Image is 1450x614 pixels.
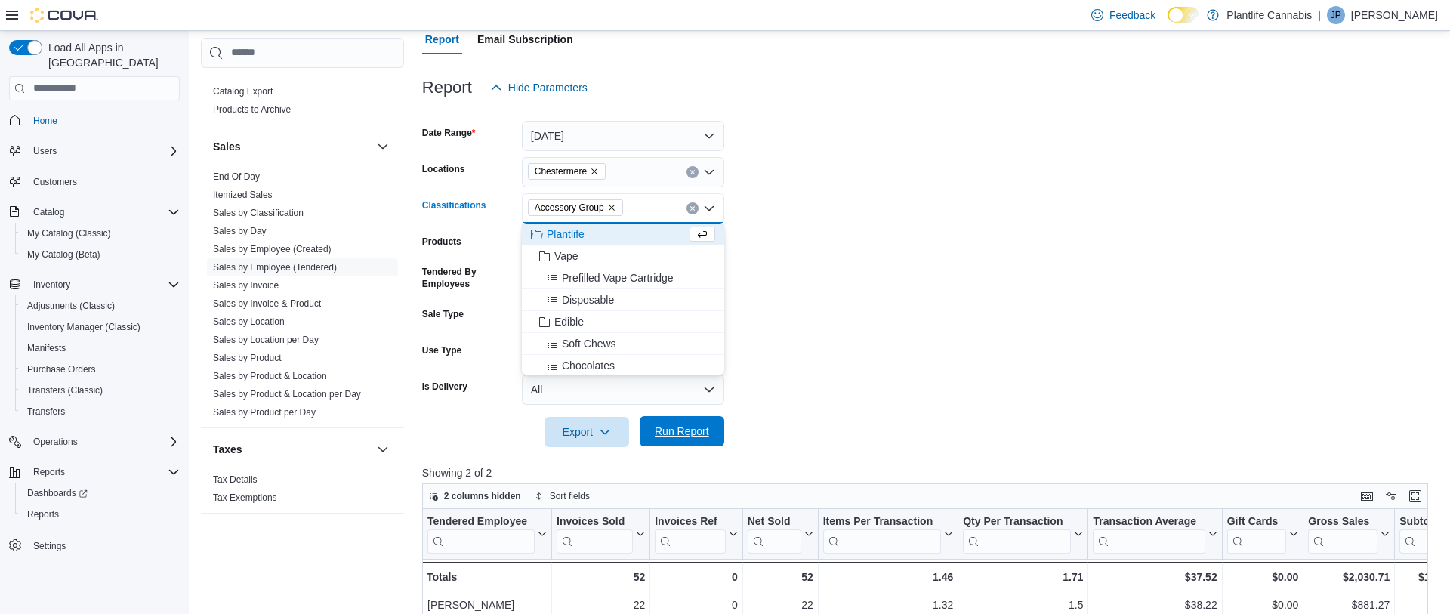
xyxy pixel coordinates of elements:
button: Reports [15,504,186,525]
span: Chestermere [528,163,606,180]
label: Date Range [422,127,476,139]
span: Sales by Employee (Tendered) [213,261,337,273]
span: Itemized Sales [213,189,273,201]
a: Sales by Invoice [213,280,279,291]
button: Export [545,417,629,447]
button: Inventory Manager (Classic) [15,316,186,338]
button: Remove Accessory Group from selection in this group [607,203,616,212]
div: 1.46 [822,568,953,586]
label: Is Delivery [422,381,467,393]
button: Users [3,140,186,162]
button: Catalog [27,203,70,221]
button: Chocolates [522,355,724,377]
button: Taxes [374,440,392,458]
div: Invoices Ref [655,514,725,529]
div: Invoices Sold [557,514,633,553]
button: Hide Parameters [484,73,594,103]
a: Itemized Sales [213,190,273,200]
a: Sales by Location per Day [213,335,319,345]
span: Sales by Invoice [213,279,279,292]
div: 52 [747,568,813,586]
span: Sales by Product & Location [213,370,327,382]
span: My Catalog (Classic) [27,227,111,239]
span: Settings [27,535,180,554]
input: Dark Mode [1168,7,1199,23]
button: Gift Cards [1226,514,1298,553]
button: Sort fields [529,487,596,505]
div: Items Per Transaction [822,514,941,529]
span: My Catalog (Beta) [21,245,180,264]
span: Sales by Location [213,316,285,328]
button: Taxes [213,442,371,457]
div: Gift Card Sales [1226,514,1286,553]
button: Edible [522,311,724,333]
a: Purchase Orders [21,360,102,378]
a: Sales by Location [213,316,285,327]
span: Soft Chews [562,336,616,351]
span: Purchase Orders [21,360,180,378]
div: 52 [557,568,645,586]
div: $38.22 [1093,596,1217,614]
p: | [1318,6,1321,24]
label: Use Type [422,344,461,356]
button: Settings [3,534,186,556]
a: Sales by Employee (Created) [213,244,332,255]
button: Keyboard shortcuts [1358,487,1376,505]
button: [DATE] [522,121,724,151]
span: Chestermere [535,164,587,179]
div: Items Per Transaction [822,514,941,553]
span: Sales by Day [213,225,267,237]
button: Transfers [15,401,186,422]
span: Export [554,417,620,447]
h3: Sales [213,139,241,154]
label: Products [422,236,461,248]
div: [PERSON_NAME] [427,596,547,614]
div: 0 [655,568,737,586]
span: Transfers (Classic) [21,381,180,400]
button: Products [374,52,392,70]
div: $0.00 [1226,568,1298,586]
label: Classifications [422,199,486,211]
button: Reports [27,463,71,481]
button: Adjustments (Classic) [15,295,186,316]
button: All [522,375,724,405]
span: Load All Apps in [GEOGRAPHIC_DATA] [42,40,180,70]
label: Tendered By Employees [422,266,516,290]
label: Sale Type [422,308,464,320]
a: Transfers (Classic) [21,381,109,400]
span: Sales by Product per Day [213,406,316,418]
div: Gift Cards [1226,514,1286,529]
a: Transfers [21,403,71,421]
a: Sales by Classification [213,208,304,218]
span: Customers [27,172,180,191]
button: Sales [374,137,392,156]
a: Adjustments (Classic) [21,297,121,315]
div: Transaction Average [1093,514,1205,553]
button: Open list of options [703,166,715,178]
span: My Catalog (Classic) [21,224,180,242]
a: Inventory Manager (Classic) [21,318,147,336]
span: Settings [33,540,66,552]
span: Transfers [27,406,65,418]
button: Catalog [3,202,186,223]
span: Run Report [655,424,709,439]
a: Reports [21,505,65,523]
button: Operations [27,433,84,451]
span: Inventory [27,276,180,294]
button: Clear input [686,166,699,178]
span: Operations [33,436,78,448]
div: 1.71 [963,568,1083,586]
button: Manifests [15,338,186,359]
button: Prefilled Vape Cartridge [522,267,724,289]
div: Gross Sales [1308,514,1377,553]
span: Chocolates [562,358,615,373]
button: Vape [522,245,724,267]
a: Manifests [21,339,72,357]
span: End Of Day [213,171,260,183]
span: Reports [21,505,180,523]
button: Enter fullscreen [1406,487,1424,505]
button: Clear input [686,202,699,214]
button: Transaction Average [1093,514,1217,553]
span: Home [33,115,57,127]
